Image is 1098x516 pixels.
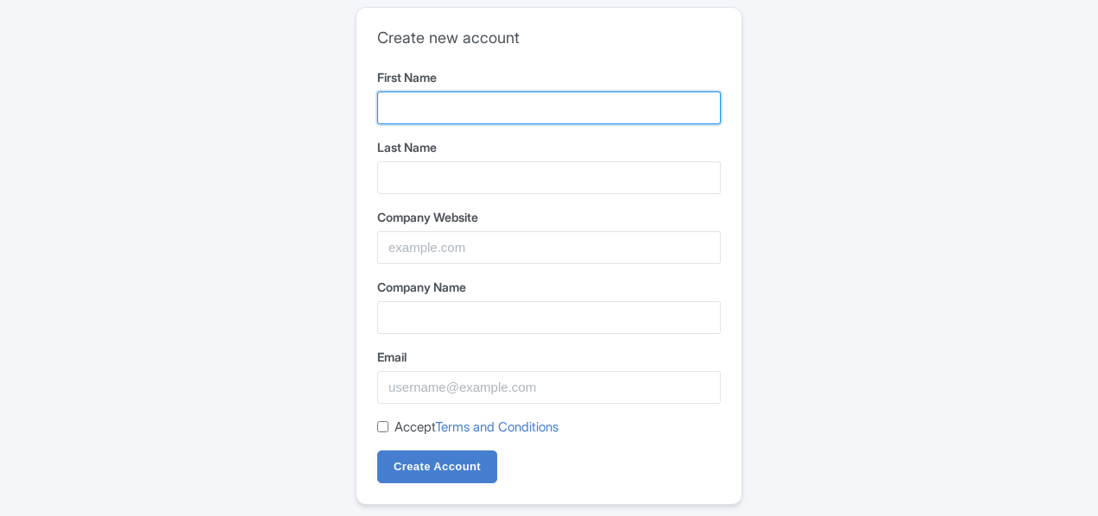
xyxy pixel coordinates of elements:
[394,418,558,437] label: Accept
[377,68,721,86] label: First Name
[377,450,497,483] input: Create Account
[377,371,721,404] input: username@example.com
[377,208,721,226] label: Company Website
[435,418,558,435] a: Terms and Conditions
[377,138,721,156] label: Last Name
[377,231,721,264] input: example.com
[377,348,721,366] label: Email
[377,28,721,47] h2: Create new account
[377,278,721,296] label: Company Name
